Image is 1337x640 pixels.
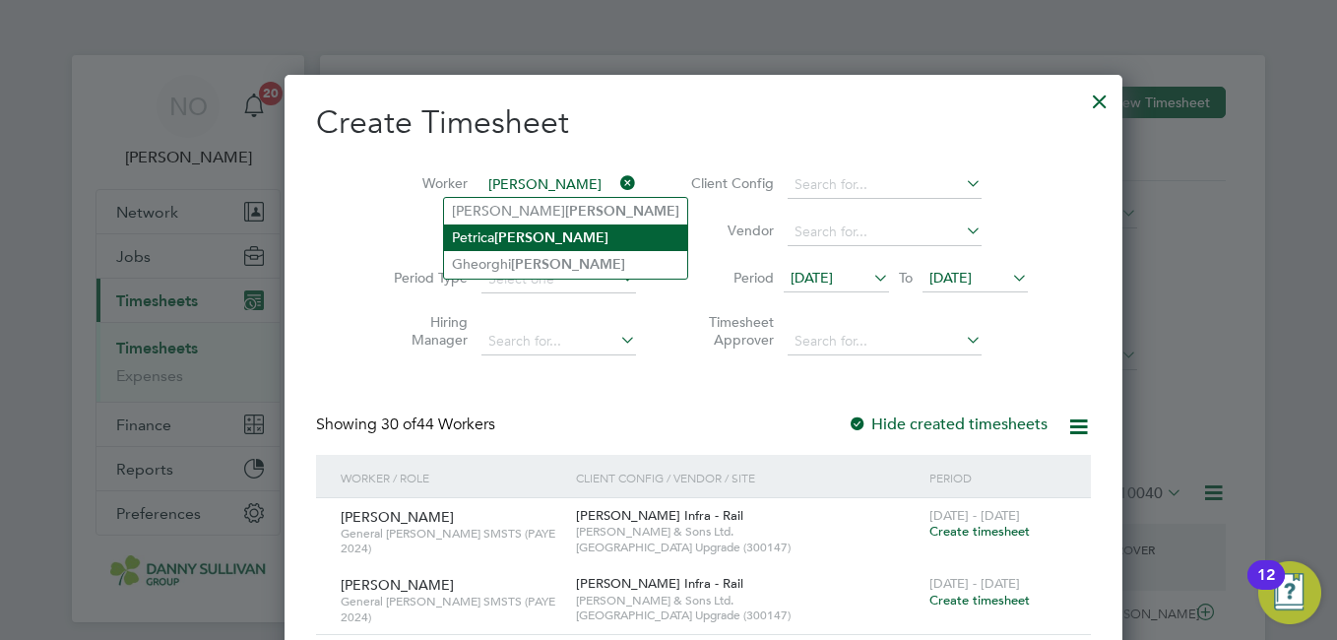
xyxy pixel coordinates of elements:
[576,575,743,592] span: [PERSON_NAME] Infra - Rail
[929,269,972,287] span: [DATE]
[788,171,982,199] input: Search for...
[576,608,920,623] span: [GEOGRAPHIC_DATA] Upgrade (300147)
[444,224,687,251] li: Petrica
[379,174,468,192] label: Worker
[379,269,468,287] label: Period Type
[341,576,454,594] span: [PERSON_NAME]
[685,222,774,239] label: Vendor
[316,102,1091,144] h2: Create Timesheet
[511,256,625,273] b: [PERSON_NAME]
[481,171,636,199] input: Search for...
[336,455,571,500] div: Worker / Role
[685,174,774,192] label: Client Config
[576,507,743,524] span: [PERSON_NAME] Infra - Rail
[685,269,774,287] label: Period
[924,455,1071,500] div: Period
[929,523,1030,540] span: Create timesheet
[341,594,561,624] span: General [PERSON_NAME] SMSTS (PAYE 2024)
[929,575,1020,592] span: [DATE] - [DATE]
[444,251,687,278] li: Gheorghi
[788,328,982,355] input: Search for...
[341,508,454,526] span: [PERSON_NAME]
[576,593,920,608] span: [PERSON_NAME] & Sons Ltd.
[341,526,561,556] span: General [PERSON_NAME] SMSTS (PAYE 2024)
[565,203,679,220] b: [PERSON_NAME]
[685,313,774,349] label: Timesheet Approver
[494,229,608,246] b: [PERSON_NAME]
[929,507,1020,524] span: [DATE] - [DATE]
[791,269,833,287] span: [DATE]
[848,415,1048,434] label: Hide created timesheets
[481,328,636,355] input: Search for...
[893,265,919,290] span: To
[1258,561,1321,624] button: Open Resource Center, 12 new notifications
[381,415,495,434] span: 44 Workers
[379,222,468,239] label: Site
[929,592,1030,608] span: Create timesheet
[379,313,468,349] label: Hiring Manager
[444,198,687,224] li: [PERSON_NAME]
[381,415,416,434] span: 30 of
[788,219,982,246] input: Search for...
[1257,575,1275,601] div: 12
[576,524,920,540] span: [PERSON_NAME] & Sons Ltd.
[576,540,920,555] span: [GEOGRAPHIC_DATA] Upgrade (300147)
[571,455,924,500] div: Client Config / Vendor / Site
[316,415,499,435] div: Showing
